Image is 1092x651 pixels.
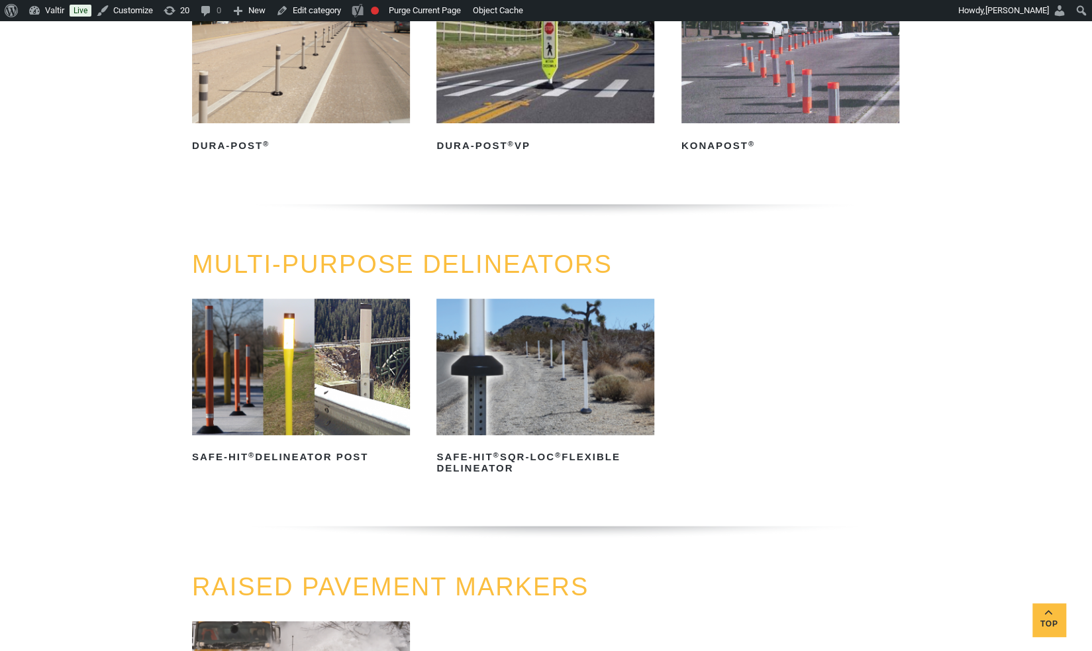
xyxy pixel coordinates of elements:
sup: ® [248,451,255,459]
h2: Dura-Post [192,135,410,156]
span: Top [1032,617,1066,632]
a: RAISED PAVEMENT MARKERS [192,573,589,601]
a: Safe-Hit®Delineator Post [192,299,410,468]
a: Live [70,5,91,17]
sup: ® [263,140,270,148]
a: Top [1032,603,1066,636]
h2: Safe-Hit SQR-LOC Flexible Delineator [436,447,654,479]
sup: ® [493,451,499,459]
sup: ® [507,140,514,148]
a: MULTI-PURPOSE DELINEATORS [192,250,613,278]
sup: ® [748,140,755,148]
h2: Safe-Hit Delineator Post [192,447,410,468]
h2: KonaPost [681,135,899,156]
div: Needs improvement [371,7,379,15]
a: Safe-Hit®SQR-LOC®Flexible Delineator [436,299,654,479]
sup: ® [555,451,562,459]
h2: Dura-Post VP [436,135,654,156]
span: [PERSON_NAME] [985,5,1049,15]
